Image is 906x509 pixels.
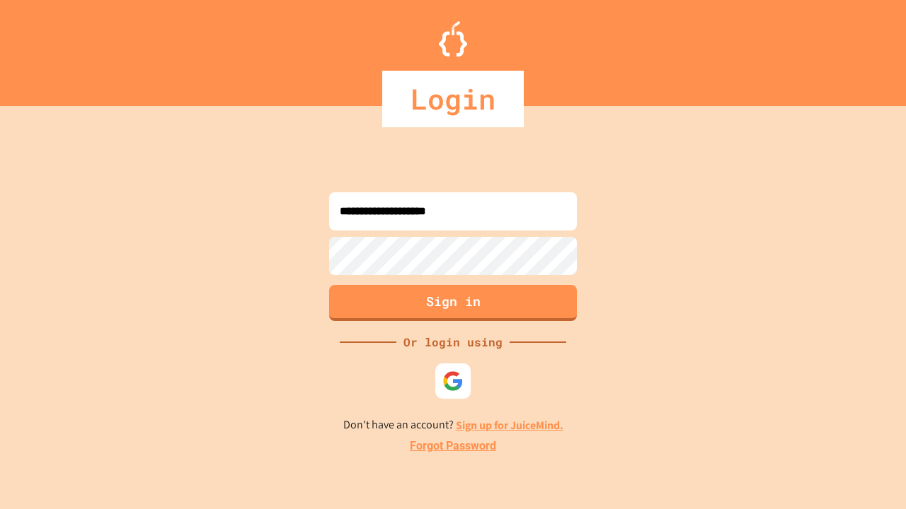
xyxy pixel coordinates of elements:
a: Sign up for JuiceMind. [456,418,563,433]
img: google-icon.svg [442,370,464,392]
button: Sign in [329,285,577,321]
p: Don't have an account? [343,416,563,434]
a: Forgot Password [410,438,496,455]
div: Or login using [396,334,510,351]
div: Login [382,71,524,127]
img: Logo.svg [439,21,467,57]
